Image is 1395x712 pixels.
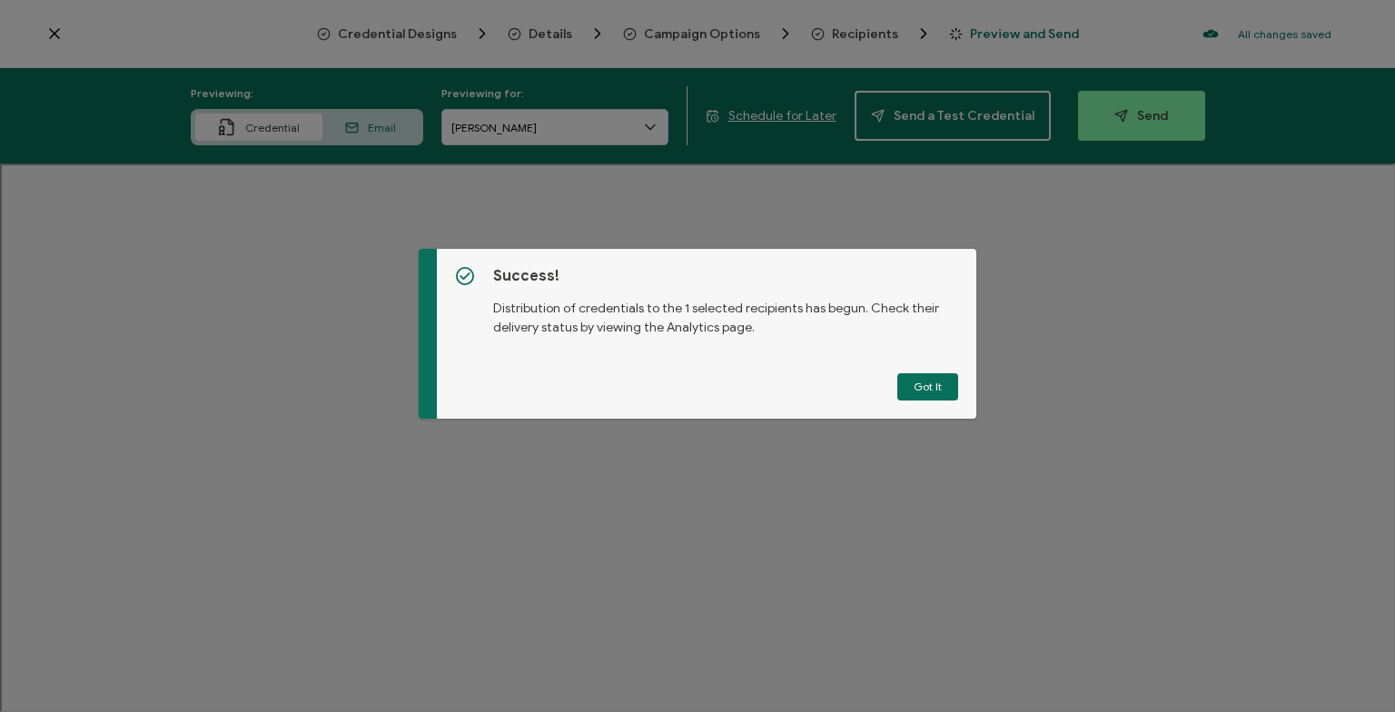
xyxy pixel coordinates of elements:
[419,249,976,419] div: dialog
[1304,625,1395,712] iframe: Chat Widget
[493,267,958,285] h5: Success!
[493,285,958,337] p: Distribution of credentials to the 1 selected recipients has begun. Check their delivery status b...
[897,373,958,400] button: Got It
